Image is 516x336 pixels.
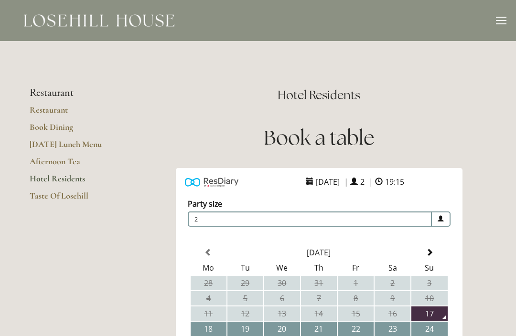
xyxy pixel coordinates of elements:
[411,291,447,305] td: 10
[151,87,486,104] h2: Hotel Residents
[338,322,374,336] td: 22
[227,245,411,260] th: Select Month
[30,173,121,190] a: Hotel Residents
[301,306,337,321] td: 14
[227,261,263,275] th: Tu
[185,175,238,189] img: Powered by ResDiary
[369,177,373,187] span: |
[383,174,407,189] span: 19:15
[151,124,486,152] h1: Book a table
[344,177,348,187] span: |
[227,276,263,290] td: 29
[426,249,433,256] span: Next Month
[358,174,367,189] span: 2
[30,190,121,208] a: Taste Of Losehill
[30,139,121,156] a: [DATE] Lunch Menu
[30,105,121,122] a: Restaurant
[191,322,226,336] td: 18
[227,306,263,321] td: 12
[411,306,447,321] td: 17
[264,291,300,305] td: 6
[227,291,263,305] td: 5
[338,291,374,305] td: 8
[30,156,121,173] a: Afternoon Tea
[411,261,447,275] th: Su
[264,322,300,336] td: 20
[264,261,300,275] th: We
[411,322,447,336] td: 24
[301,291,337,305] td: 7
[301,276,337,290] td: 31
[24,14,174,27] img: Losehill House
[204,249,212,256] span: Previous Month
[301,322,337,336] td: 21
[375,276,410,290] td: 2
[191,306,226,321] td: 11
[375,291,410,305] td: 9
[338,261,374,275] th: Fr
[375,261,410,275] th: Sa
[191,261,226,275] th: Mo
[188,199,222,209] label: Party size
[411,276,447,290] td: 3
[375,322,410,336] td: 23
[191,291,226,305] td: 4
[30,122,121,139] a: Book Dining
[191,276,226,290] td: 28
[264,306,300,321] td: 13
[338,276,374,290] td: 1
[227,322,263,336] td: 19
[188,211,432,227] span: 2
[30,87,121,99] li: Restaurant
[338,306,374,321] td: 15
[264,276,300,290] td: 30
[301,261,337,275] th: Th
[375,306,410,321] td: 16
[313,174,342,189] span: [DATE]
